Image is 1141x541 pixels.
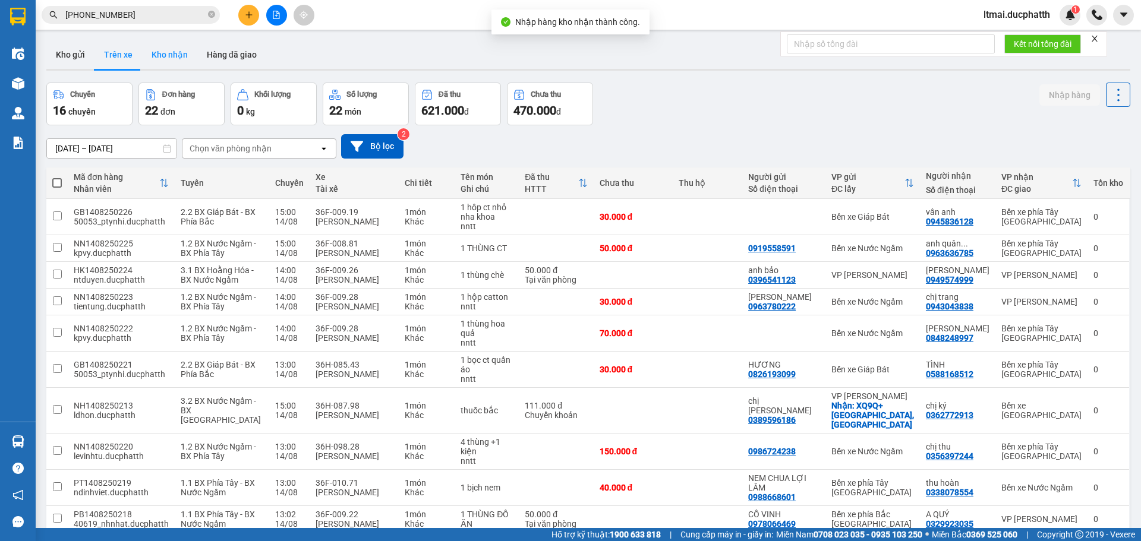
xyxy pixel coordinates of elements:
div: 0329923035 [926,519,973,529]
div: Bến xe Nước Ngầm [831,447,914,456]
div: [PERSON_NAME] [316,519,393,529]
div: Nhân viên [74,184,159,194]
span: aim [300,11,308,19]
div: [PERSON_NAME] [316,275,393,284]
div: Tại văn phòng [525,275,587,284]
div: VP [PERSON_NAME] [1001,514,1082,524]
div: 1 món [405,292,449,302]
button: Đơn hàng22đơn [138,83,225,125]
span: ... [961,239,968,248]
div: 14/08 [275,369,304,379]
div: 0 [1093,514,1123,524]
div: 1 THÙNG CT [461,243,513,253]
div: Chưa thu [531,90,561,99]
div: Mã đơn hàng [74,172,159,182]
div: 0 [1093,365,1123,374]
div: 1 món [405,510,449,519]
div: Xe [316,172,393,182]
div: 0945836128 [926,217,973,226]
div: 1 bọc ct quần áo [461,355,513,374]
div: Đã thu [525,172,578,182]
div: anh quân (thịnh 0986916915) [926,239,989,248]
div: 14:00 [275,292,304,302]
th: Toggle SortBy [68,167,175,199]
div: VP nhận [1001,172,1072,182]
div: 0 [1093,328,1123,338]
div: Bến xe Nước Ngầm [831,243,914,253]
div: Người gửi [748,172,819,182]
div: chang [926,324,989,333]
div: Tên món [461,172,513,182]
span: 1.2 BX Nước Ngầm - BX Phía Tây [181,239,256,258]
button: Trên xe [94,40,142,69]
div: 0848248997 [926,333,973,343]
div: [PERSON_NAME] [316,451,393,461]
button: plus [238,5,259,26]
sup: 1 [1071,5,1080,14]
div: nntt [461,222,513,231]
span: 1.2 BX Nước Ngầm - BX Phía Tây [181,324,256,343]
span: copyright [1075,530,1083,539]
div: 0826193099 [748,369,796,379]
img: logo-vxr [10,8,26,26]
img: solution-icon [12,137,24,149]
div: Khác [405,519,449,529]
div: Số điện thoại [748,184,819,194]
div: [PERSON_NAME] [316,488,393,497]
button: Đã thu621.000đ [415,83,501,125]
button: caret-down [1113,5,1134,26]
span: notification [12,489,24,501]
strong: 0708 023 035 - 0935 103 250 [814,530,922,539]
div: 13:00 [275,360,304,369]
div: hà minh [926,265,989,275]
input: Select a date range. [47,139,176,158]
div: 14/08 [275,333,304,343]
span: 2.2 BX Giáp Bát - BX Phía Bắc [181,360,256,379]
button: Hàng đã giao [197,40,266,69]
div: 0588168512 [926,369,973,379]
div: 0 [1093,212,1123,222]
div: 15:00 [275,239,304,248]
div: [PERSON_NAME] [316,248,393,258]
div: PB1408250218 [74,510,169,519]
div: 50.000 đ [525,265,587,275]
div: Khác [405,451,449,461]
div: [PERSON_NAME] [316,369,393,379]
div: 14/08 [275,488,304,497]
button: Bộ lọc [341,134,404,159]
div: Chuyến [70,90,95,99]
div: chị thu [926,442,989,451]
div: Bến xe phía Bắc [GEOGRAPHIC_DATA] [831,510,914,529]
div: 0988668601 [748,492,796,502]
img: warehouse-icon [12,107,24,119]
div: [PERSON_NAME] [316,217,393,226]
div: nntt [461,338,513,347]
div: Khác [405,410,449,420]
div: 0 [1093,406,1123,415]
div: Chưa thu [600,178,667,188]
div: Khác [405,488,449,497]
span: 22 [329,103,342,118]
img: icon-new-feature [1065,10,1076,20]
div: 30.000 đ [600,212,667,222]
div: Tài xế [316,184,393,194]
span: 3.2 BX Nước Ngầm - BX [GEOGRAPHIC_DATA] [181,396,261,425]
div: 13:00 [275,478,304,488]
div: vân anh [926,207,989,217]
div: PT1408250219 [74,478,169,488]
div: 0963636785 [926,248,973,258]
div: Khác [405,248,449,258]
span: 1.1 BX Phía Tây - BX Nước Ngầm [181,478,255,497]
div: 50.000 đ [525,510,587,519]
div: HTTT [525,184,578,194]
div: 50053_ptynhi.ducphatth [74,369,169,379]
div: ĐC giao [1001,184,1072,194]
span: đ [556,107,561,116]
div: 36F-009.19 [316,207,393,217]
div: Bến xe phía Tây [GEOGRAPHIC_DATA] [1001,442,1082,461]
div: HƯƠNG [748,360,819,369]
div: Bến xe Giáp Bát [831,365,914,374]
div: [PERSON_NAME] [316,302,393,311]
span: ltmai.ducphatth [974,7,1060,22]
div: 50.000 đ [600,243,667,253]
